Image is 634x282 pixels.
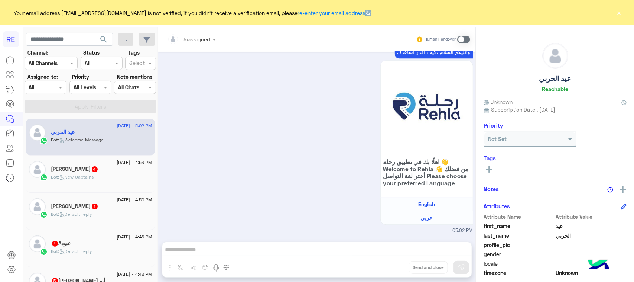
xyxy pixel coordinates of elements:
[484,98,513,106] span: Unknown
[52,241,58,247] span: 1
[484,222,555,230] span: first_name
[117,73,152,81] label: Note mentions
[51,249,58,254] span: Bot
[383,158,470,186] span: اهلًا بك في تطبيق رحلة 👋 Welcome to Rehla 👋 من فضلك أختر لغة التواصل Please choose your preferred...
[409,261,448,274] button: Send and close
[556,232,627,240] span: الحربي
[484,250,555,258] span: gender
[29,198,46,215] img: defaultAdmin.png
[27,49,48,57] label: Channel:
[3,31,19,47] div: RE
[484,122,503,129] h6: Priority
[615,9,623,16] button: ×
[83,49,100,57] label: Status
[117,196,152,203] span: [DATE] - 4:50 PM
[40,211,48,218] img: WhatsApp
[25,100,156,113] button: Apply Filters
[453,227,473,234] span: 05:02 PM
[14,9,372,17] span: Your email address [EMAIL_ADDRESS][DOMAIN_NAME] is not verified, if you didn't receive a verifica...
[128,59,145,68] div: Select
[72,73,89,81] label: Priority
[298,10,365,16] a: re-enter your email address
[425,36,456,42] small: Human Handover
[484,155,627,161] h6: Tags
[117,159,152,166] span: [DATE] - 4:53 PM
[58,137,104,142] span: : Welcome Message
[92,204,98,209] span: 1
[539,74,571,83] h5: عيد الحربي
[484,241,555,249] span: profile_pic
[117,234,152,240] span: [DATE] - 4:46 PM
[40,137,48,144] img: WhatsApp
[40,174,48,181] img: WhatsApp
[620,186,626,193] img: add
[484,186,499,192] h6: Notes
[58,174,94,180] span: : New Captains
[586,252,612,278] img: hulul-logo.png
[117,271,152,278] span: [DATE] - 4:42 PM
[40,248,48,256] img: WhatsApp
[51,137,58,142] span: Bot
[58,211,92,217] span: : Default reply
[51,240,71,247] h5: عبودA
[491,106,555,113] span: Subscription Date : [DATE]
[51,174,58,180] span: Bot
[51,166,98,172] h5: Khalid
[27,73,58,81] label: Assigned to:
[383,63,470,150] img: 88.jpg
[607,187,613,193] img: notes
[29,161,46,178] img: defaultAdmin.png
[556,269,627,277] span: Unknown
[556,260,627,267] span: null
[99,35,108,44] span: search
[556,222,627,230] span: عيد
[51,129,75,135] h5: عيد الحربي
[51,211,58,217] span: Bot
[128,49,140,57] label: Tags
[484,213,555,221] span: Attribute Name
[117,122,152,129] span: [DATE] - 5:02 PM
[29,235,46,252] img: defaultAdmin.png
[484,260,555,267] span: locale
[543,43,568,68] img: defaultAdmin.png
[484,232,555,240] span: last_name
[484,269,555,277] span: timezone
[92,166,98,172] span: 4
[484,203,510,209] h6: Attributes
[58,249,92,254] span: : Default reply
[29,124,46,141] img: defaultAdmin.png
[51,203,98,209] h5: ALI raza
[556,250,627,258] span: null
[418,201,435,207] span: English
[421,215,433,221] span: عربي
[395,45,473,58] p: 23/8/2025, 5:02 PM
[542,86,568,92] h6: Reachable
[95,33,113,49] button: search
[556,213,627,221] span: Attribute Value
